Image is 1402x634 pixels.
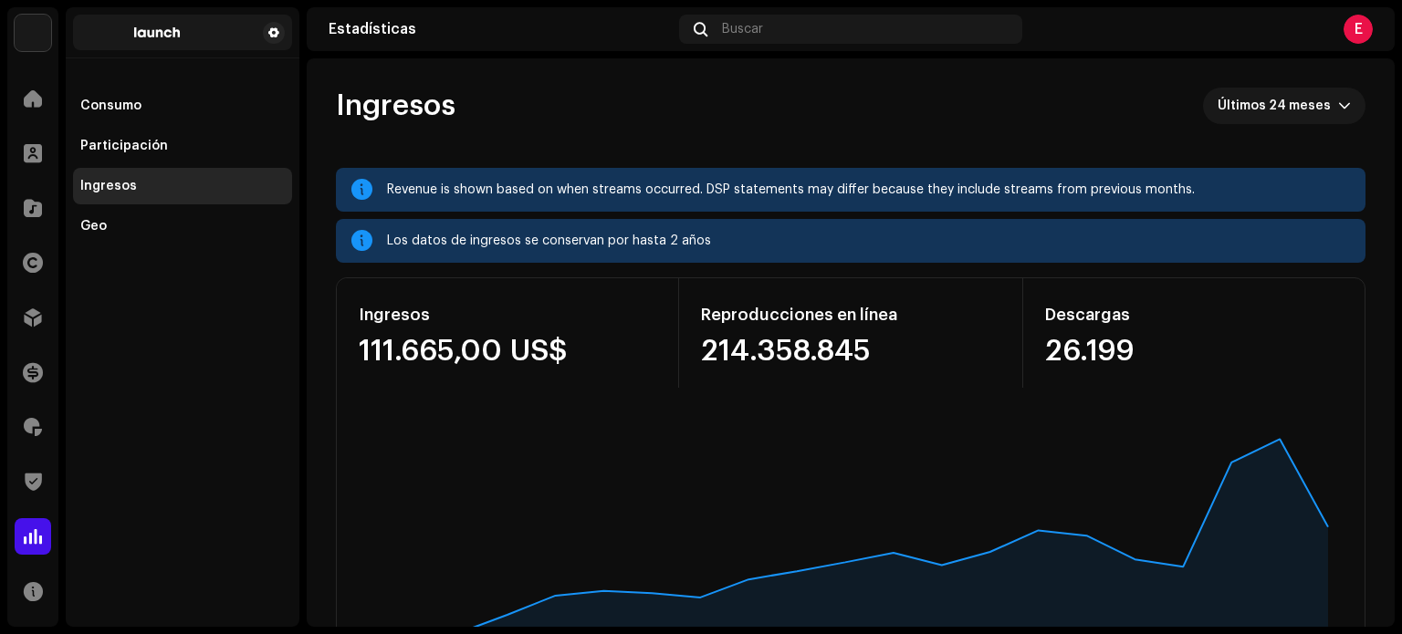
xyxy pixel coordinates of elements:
span: Ingresos [336,88,455,124]
div: Participación [80,139,168,153]
div: 111.665,00 US$ [359,337,656,366]
span: Buscar [722,22,763,36]
div: 214.358.845 [701,337,999,366]
re-m-nav-item: Participación [73,128,292,164]
div: Descargas [1045,300,1343,329]
div: Revenue is shown based on when streams occurred. DSP statements may differ because they include s... [387,179,1351,201]
span: Últimos 24 meses [1218,88,1338,124]
div: dropdown trigger [1338,88,1351,124]
div: Ingresos [359,300,656,329]
div: 26.199 [1045,337,1343,366]
re-m-nav-item: Ingresos [73,168,292,204]
re-m-nav-item: Geo [73,208,292,244]
img: b0ad06a2-fc67-4620-84db-15bc5929e8a0 [15,15,51,51]
div: Ingresos [80,179,137,193]
div: Reproducciones en línea [701,300,999,329]
div: Estadísticas [329,22,672,36]
div: Consumo [80,99,141,113]
re-m-nav-item: Consumo [73,88,292,124]
div: E [1344,15,1373,44]
img: 125034a7-dc93-4dd0-8e9b-6080ed0e918f [80,22,234,44]
div: Los datos de ingresos se conservan por hasta 2 años [387,230,1351,252]
div: Geo [80,219,107,234]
